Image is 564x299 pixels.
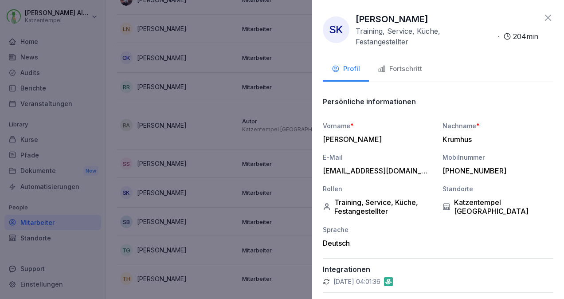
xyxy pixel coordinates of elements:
[323,58,369,82] button: Profil
[513,31,538,42] p: 204 min
[356,26,494,47] p: Training, Service, Küche, Festangestellter
[443,184,553,193] div: Standorte
[323,121,434,130] div: Vorname
[323,16,349,43] div: SK
[323,265,553,274] p: Integrationen
[323,225,434,234] div: Sprache
[443,166,549,175] div: [PHONE_NUMBER]
[323,184,434,193] div: Rollen
[443,198,553,216] div: Katzentempel [GEOGRAPHIC_DATA]
[378,64,422,74] div: Fortschritt
[332,64,360,74] div: Profil
[323,135,429,144] div: [PERSON_NAME]
[443,153,553,162] div: Mobilnummer
[323,97,416,106] p: Persönliche informationen
[443,121,553,130] div: Nachname
[356,26,538,47] div: ·
[369,58,431,82] button: Fortschritt
[443,135,549,144] div: Krumhus
[323,166,429,175] div: [EMAIL_ADDRESS][DOMAIN_NAME]
[323,153,434,162] div: E-Mail
[384,277,393,286] img: gastromatic.png
[323,239,434,248] div: Deutsch
[356,12,428,26] p: [PERSON_NAME]
[323,198,434,216] div: Training, Service, Küche, Festangestellter
[333,277,380,286] p: [DATE] 04:01:36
